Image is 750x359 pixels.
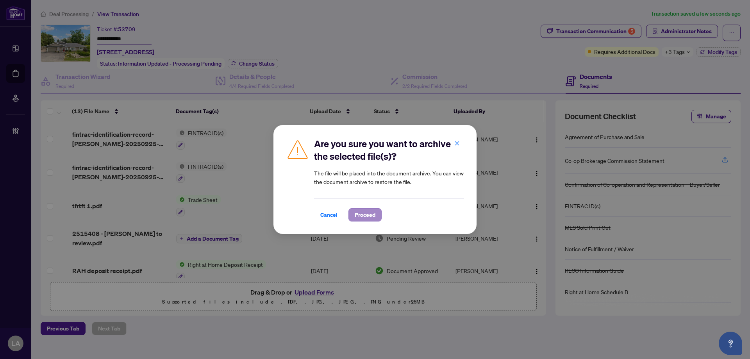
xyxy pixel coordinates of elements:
[314,169,464,186] article: The file will be placed into the document archive. You can view the document archive to restore t...
[719,332,742,355] button: Open asap
[286,138,309,161] img: Caution Icon
[355,209,375,221] span: Proceed
[320,209,337,221] span: Cancel
[314,138,464,163] h2: Are you sure you want to archive the selected file(s)?
[314,208,344,221] button: Cancel
[348,208,382,221] button: Proceed
[454,141,460,146] span: close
